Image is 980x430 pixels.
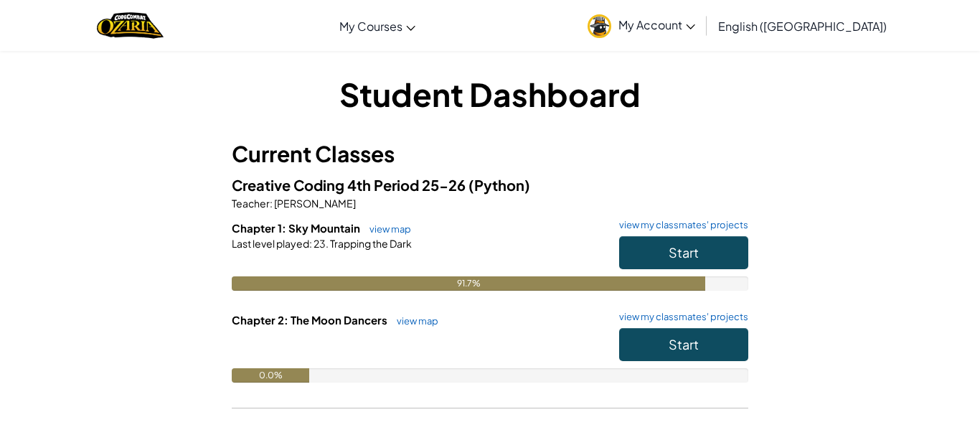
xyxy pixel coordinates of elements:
[619,328,748,361] button: Start
[273,197,356,210] span: [PERSON_NAME]
[468,176,530,194] span: (Python)
[232,313,390,327] span: Chapter 2: The Moon Dancers
[270,197,273,210] span: :
[232,368,309,383] div: 0.0%
[232,197,270,210] span: Teacher
[669,336,699,352] span: Start
[612,312,748,322] a: view my classmates' projects
[312,237,329,250] span: 23.
[232,276,705,291] div: 91.7%
[580,3,702,48] a: My Account
[362,223,411,235] a: view map
[669,244,699,261] span: Start
[232,72,748,116] h1: Student Dashboard
[232,237,309,250] span: Last level played
[612,220,748,230] a: view my classmates' projects
[718,19,887,34] span: English ([GEOGRAPHIC_DATA])
[97,11,164,40] a: Ozaria by CodeCombat logo
[618,17,695,32] span: My Account
[339,19,402,34] span: My Courses
[232,221,362,235] span: Chapter 1: Sky Mountain
[711,6,894,45] a: English ([GEOGRAPHIC_DATA])
[588,14,611,38] img: avatar
[390,315,438,327] a: view map
[232,176,468,194] span: Creative Coding 4th Period 25-26
[97,11,164,40] img: Home
[619,236,748,269] button: Start
[329,237,412,250] span: Trapping the Dark
[309,237,312,250] span: :
[332,6,423,45] a: My Courses
[232,138,748,170] h3: Current Classes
